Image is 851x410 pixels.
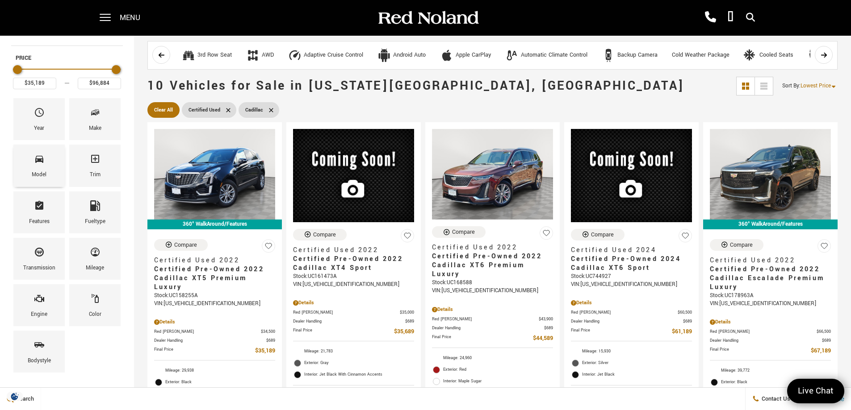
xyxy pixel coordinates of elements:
div: TrimTrim [69,145,121,186]
div: Year [34,124,44,133]
a: Red [PERSON_NAME] $66,500 [710,328,831,335]
span: Cadillac [245,104,263,116]
img: Opt-Out Icon [4,392,25,401]
span: Fueltype [90,198,101,217]
div: Pricing Details - Certified Pre-Owned 2022 Cadillac XT6 Premium Luxury AWD [432,306,553,314]
div: 360° WalkAround/Features [147,219,282,229]
div: Cooled Seats [759,51,793,59]
li: Mileage: 15,930 [571,346,692,357]
div: MakeMake [69,98,121,140]
img: 2022 Cadillac XT6 Premium Luxury [432,129,553,219]
span: Dealer Handling [432,325,544,331]
span: Final Price [293,327,394,336]
span: $66,500 [817,328,831,335]
div: VIN: [US_VEHICLE_IDENTIFICATION_NUMBER] [710,300,831,308]
span: $43,900 [539,316,553,323]
span: Interior: Jet Black [582,370,692,379]
button: Cold Weather Package [667,46,734,65]
span: Interior: Maple Sugar [443,377,553,386]
span: Dealer Handling [154,337,266,344]
div: Heated Seats [808,49,821,62]
div: Adaptive Cruise Control [304,51,363,59]
span: Mileage [90,244,101,263]
a: Final Price $61,189 [571,327,692,336]
span: Final Price [154,346,255,356]
div: Price [13,62,121,89]
input: Maximum [78,78,121,89]
span: Certified Used 2022 [432,243,546,252]
span: Engine [34,291,45,310]
a: Certified Used 2022Certified Pre-Owned 2022 Cadillac XT6 Premium Luxury [432,243,553,279]
span: Clear All [154,104,173,116]
span: Dealer Handling [710,337,822,344]
span: Contact Us [759,395,790,403]
div: EngineEngine [13,284,65,326]
div: Features [29,217,50,227]
a: Certified Used 2024Certified Pre-Owned 2024 Cadillac XT6 Sport [571,246,692,273]
span: Exterior: Black [165,378,275,387]
span: Dealer Handling [571,318,683,325]
span: $35,000 [400,309,414,316]
div: Apple CarPlay [456,51,491,59]
span: Final Price [710,346,811,356]
div: Compare [313,231,336,239]
button: Apple CarPlayApple CarPlay [435,46,496,65]
div: Stock : UC161473A [293,273,414,281]
a: Dealer Handling $689 [571,318,692,325]
div: ColorColor [69,284,121,326]
a: Certified Used 2022Certified Pre-Owned 2022 Cadillac XT5 Premium Luxury [154,256,275,292]
span: Red [PERSON_NAME] [154,328,261,335]
button: Compare Vehicle [293,229,347,240]
div: Cooled Seats [744,49,757,62]
div: Android Auto [377,49,391,62]
span: Red [PERSON_NAME] [571,309,678,316]
div: 360° WalkAround/Features [703,219,838,229]
span: $35,189 [255,346,275,356]
span: Exterior: Red [443,365,553,374]
div: Stock : UC168588 [432,279,553,287]
div: Compare [174,241,197,249]
a: Dealer Handling $689 [432,325,553,331]
div: Compare [452,228,475,236]
a: Final Price $44,589 [432,334,553,343]
div: Pricing Details - Certified Pre-Owned 2022 Cadillac XT5 Premium Luxury AWD [154,318,275,326]
button: Compare Vehicle [154,239,208,251]
span: Year [34,105,45,124]
div: Fueltype [85,217,105,227]
div: MileageMileage [69,238,121,280]
img: Red Noland Auto Group [377,10,479,26]
div: Stock : UC744927 [571,273,692,281]
div: Apple CarPlay [440,49,453,62]
span: Trim [90,151,101,170]
div: FueltypeFueltype [69,191,121,233]
a: Red [PERSON_NAME] $60,500 [571,309,692,316]
a: Certified Used 2022Certified Pre-Owned 2022 Cadillac Escalade Premium Luxury [710,256,831,292]
span: $689 [405,318,414,325]
button: 3rd Row Seat3rd Row Seat [177,46,237,65]
span: $67,189 [811,346,831,356]
a: Dealer Handling $689 [293,318,414,325]
span: Certified Pre-Owned 2022 Cadillac XT4 Sport [293,255,407,273]
div: Automatic Climate Control [521,51,587,59]
button: AWDAWD [241,46,279,65]
button: Automatic Climate ControlAutomatic Climate Control [500,46,592,65]
span: Sort By : [782,82,801,90]
span: $689 [683,318,692,325]
span: Exterior: Silver [582,359,692,368]
button: Save Vehicle [262,239,275,257]
span: Exterior: Black [721,378,831,387]
div: Engine [31,310,47,319]
div: 3rd Row Seat [197,51,232,59]
span: $689 [544,325,553,331]
input: Minimum [13,78,56,89]
span: Make [90,105,101,124]
span: $689 [822,337,831,344]
span: $689 [266,337,275,344]
div: Make [89,124,101,133]
span: Red [PERSON_NAME] [432,316,539,323]
li: Mileage: 21,783 [293,346,414,357]
span: $44,589 [533,334,553,343]
button: Save Vehicle [540,226,553,244]
span: Exterior: Gray [304,359,414,368]
div: 3rd Row Seat [182,49,195,62]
